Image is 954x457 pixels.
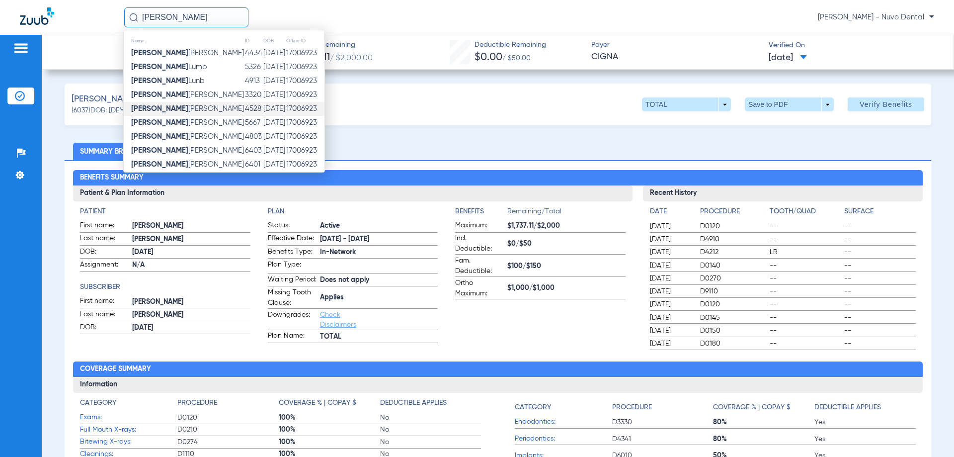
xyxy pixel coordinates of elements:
[591,51,760,63] span: CIGNA
[244,60,263,74] td: 5326
[80,398,116,408] h4: Category
[263,35,286,46] th: DOB
[268,310,317,330] span: Downgrades:
[330,54,373,62] span: / $2,000.00
[700,274,766,283] span: D0270
[770,261,841,271] span: --
[286,60,324,74] td: 17006923
[844,247,915,257] span: --
[244,74,263,88] td: 4913
[844,326,915,336] span: --
[263,116,286,130] td: [DATE]
[650,313,692,323] span: [DATE]
[268,206,438,217] h4: Plan
[643,185,923,201] h3: Recent History
[650,261,692,271] span: [DATE]
[286,144,324,158] td: 17006923
[13,42,29,54] img: hamburger-icon
[612,402,652,413] h4: Procedure
[286,46,324,60] td: 17006923
[770,339,841,349] span: --
[286,88,324,102] td: 17006923
[129,13,138,22] img: Search Icon
[72,105,203,116] span: (6037) DOB: [DEMOGRAPHIC_DATA] - HoH
[279,425,380,435] span: 100%
[650,326,692,336] span: [DATE]
[80,233,129,245] span: Last name:
[380,425,481,435] span: No
[131,161,244,168] span: [PERSON_NAME]
[713,417,814,427] span: 80%
[650,286,692,296] span: [DATE]
[131,105,244,112] span: [PERSON_NAME]
[612,417,714,427] span: D3330
[475,52,502,63] span: $0.00
[268,331,317,343] span: Plan Name:
[844,206,915,220] app-breakdown-title: Surface
[263,102,286,116] td: [DATE]
[650,206,692,217] h4: Date
[73,362,922,377] h2: Coverage Summary
[844,274,915,283] span: --
[320,247,438,258] span: In-Network
[650,206,692,220] app-breakdown-title: Date
[131,49,188,57] strong: [PERSON_NAME]
[700,206,766,220] app-breakdown-title: Procedure
[131,91,244,98] span: [PERSON_NAME]
[244,116,263,130] td: 5667
[73,185,632,201] h3: Patient & Plan Information
[455,206,507,217] h4: Benefits
[268,247,317,259] span: Benefits Type:
[380,398,481,412] app-breakdown-title: Deductible Applies
[263,88,286,102] td: [DATE]
[844,234,915,244] span: --
[770,234,841,244] span: --
[263,74,286,88] td: [DATE]
[132,221,250,231] span: [PERSON_NAME]
[650,221,692,231] span: [DATE]
[80,412,177,423] span: Exams:
[263,60,286,74] td: [DATE]
[131,161,188,168] strong: [PERSON_NAME]
[244,130,263,144] td: 4803
[507,283,625,293] span: $1,000/$1,000
[642,97,731,111] button: TOTAL
[73,170,922,186] h2: Benefits Summary
[320,311,356,328] a: Check Disclaimers
[177,437,279,447] span: D0274
[20,7,54,25] img: Zuub Logo
[286,130,324,144] td: 17006923
[612,434,714,444] span: D4341
[80,296,129,308] span: First name:
[80,247,129,259] span: DOB:
[507,221,625,231] span: $1,737.11/$2,000
[131,133,244,140] span: [PERSON_NAME]
[515,402,551,413] h4: Category
[320,275,438,285] span: Does not apply
[844,339,915,349] span: --
[80,206,250,217] h4: Patient
[177,398,217,408] h4: Procedure
[244,158,263,172] td: 6401
[814,402,881,413] h4: Deductible Applies
[80,437,177,447] span: Bitewing X-rays:
[131,77,205,85] span: Lunb
[268,220,317,232] span: Status:
[268,287,317,308] span: Missing Tooth Clause:
[700,326,766,336] span: D0150
[700,221,766,231] span: D0120
[320,234,438,245] span: [DATE] - [DATE]
[131,77,188,85] strong: [PERSON_NAME]
[745,97,834,111] button: Save to PDF
[380,413,481,423] span: No
[818,12,934,22] span: [PERSON_NAME] - Nuvo Dental
[770,326,841,336] span: --
[770,274,841,283] span: --
[263,172,286,185] td: [DATE]
[700,339,766,349] span: D0180
[132,297,250,307] span: [PERSON_NAME]
[80,322,129,334] span: DOB:
[286,158,324,172] td: 17006923
[293,52,330,63] span: $1,737.11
